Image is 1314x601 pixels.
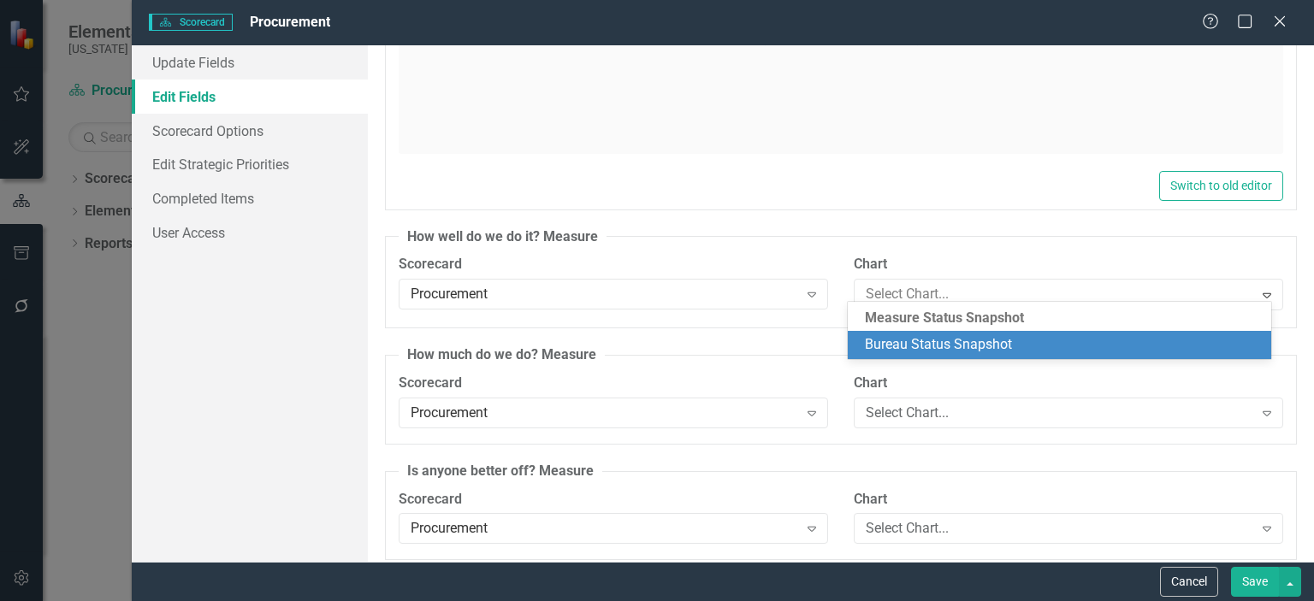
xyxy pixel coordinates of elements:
[399,374,828,393] label: Scorecard
[848,306,1271,331] div: Measure Status Snapshot
[399,490,828,510] label: Scorecard
[1231,567,1279,597] button: Save
[399,462,602,481] legend: Is anyone better off? Measure
[149,14,233,31] span: Scorecard
[854,255,1283,274] label: Chart
[132,181,368,215] a: Completed Items
[399,345,605,365] legend: How much do we do? Measure
[866,519,1252,539] div: Select Chart...
[399,255,828,274] label: Scorecard
[411,519,797,539] div: Procurement
[866,403,1252,422] div: Select Chart...
[250,14,330,30] span: Procurement
[1160,567,1218,597] button: Cancel
[132,45,368,80] a: Update Fields
[411,403,797,422] div: Procurement
[132,147,368,181] a: Edit Strategic Priorities
[411,285,797,304] div: Procurement
[865,335,1261,355] div: Bureau Status Snapshot
[132,114,368,148] a: Scorecard Options
[854,490,1283,510] label: Chart
[132,80,368,114] a: Edit Fields
[1159,171,1283,201] button: Switch to old editor
[132,215,368,250] a: User Access
[854,374,1283,393] label: Chart
[399,227,607,247] legend: How well do we do it? Measure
